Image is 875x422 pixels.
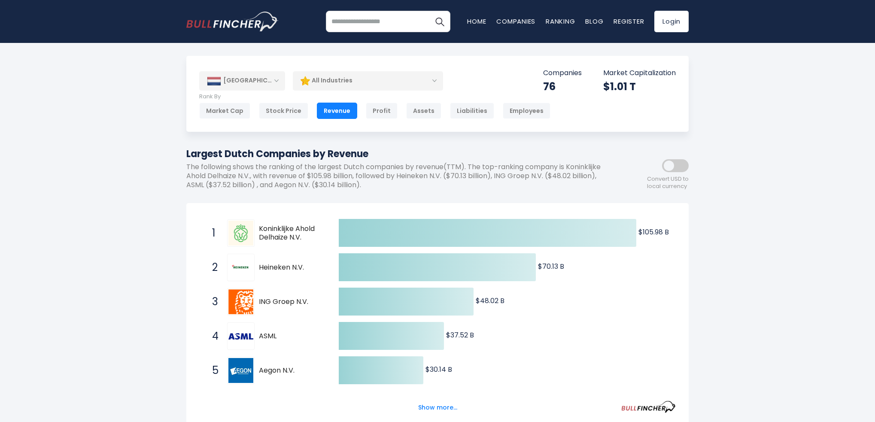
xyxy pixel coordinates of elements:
[186,163,611,189] p: The following shows the ranking of the largest Dutch companies by revenue(TTM). The top-ranking c...
[543,69,582,78] p: Companies
[186,12,279,31] a: Go to homepage
[654,11,689,32] a: Login
[228,259,253,276] img: Heineken N.V.
[208,226,216,240] span: 1
[496,17,535,26] a: Companies
[293,71,443,91] div: All Industries
[228,358,253,383] img: Aegon N.V.
[259,103,308,119] div: Stock Price
[259,366,324,375] span: Aegon N.V.
[476,296,504,306] text: $48.02 B
[208,329,216,343] span: 4
[406,103,441,119] div: Assets
[317,103,357,119] div: Revenue
[647,176,689,190] span: Convert USD to local currency
[199,103,250,119] div: Market Cap
[208,294,216,309] span: 3
[538,261,564,271] text: $70.13 B
[208,363,216,378] span: 5
[425,364,452,374] text: $30.14 B
[208,260,216,275] span: 2
[429,11,450,32] button: Search
[186,12,279,31] img: bullfincher logo
[450,103,494,119] div: Liabilities
[228,289,253,314] img: ING Groep N.V.
[603,69,676,78] p: Market Capitalization
[259,332,324,341] span: ASML
[199,93,550,100] p: Rank By
[366,103,398,119] div: Profit
[259,225,324,243] span: Koninklijke Ahold Delhaize N.V.
[228,333,253,340] img: ASML
[467,17,486,26] a: Home
[546,17,575,26] a: Ranking
[199,71,285,90] div: [GEOGRAPHIC_DATA]
[543,80,582,93] div: 76
[503,103,550,119] div: Employees
[228,221,253,246] img: Koninklijke Ahold Delhaize N.V.
[446,330,474,340] text: $37.52 B
[638,227,669,237] text: $105.98 B
[413,401,462,415] button: Show more...
[603,80,676,93] div: $1.01 T
[585,17,603,26] a: Blog
[614,17,644,26] a: Register
[259,263,324,272] span: Heineken N.V.
[259,298,324,307] span: ING Groep N.V.
[186,147,611,161] h1: Largest Dutch Companies by Revenue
